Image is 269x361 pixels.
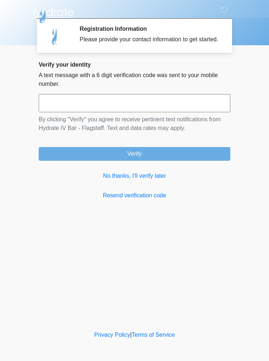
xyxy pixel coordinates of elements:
a: Privacy Policy [94,332,131,338]
img: Agent Avatar [44,25,66,47]
p: A text message with a 6 digit verification code was sent to your mobile number. [39,71,230,88]
a: No thanks, I'll verify later [39,172,230,180]
a: | [130,332,132,338]
p: By clicking "Verify" you agree to receive pertinent text notifications from Hydrate IV Bar - Flag... [39,115,230,133]
a: Terms of Service [132,332,175,338]
button: Verify [39,147,230,161]
h2: Verify your identity [39,61,230,68]
div: Please provide your contact information to get started. [80,35,219,44]
img: Hydrate IV Bar - Flagstaff Logo [31,5,75,24]
a: Resend verification code [39,191,230,200]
